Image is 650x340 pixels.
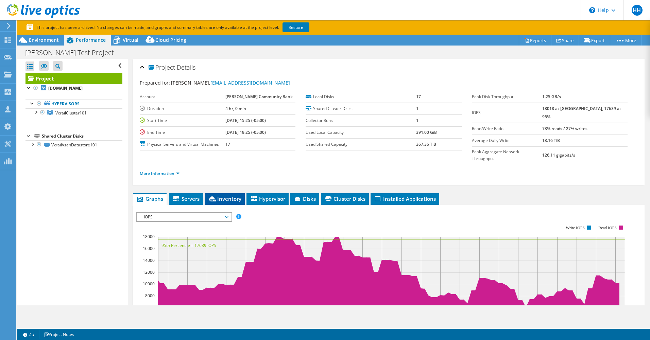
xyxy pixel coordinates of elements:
[225,106,246,111] b: 4 hr, 0 min
[306,141,416,148] label: Used Shared Capacity
[76,37,106,43] span: Performance
[374,195,436,202] span: Installed Applications
[472,109,543,116] label: IOPS
[177,63,195,71] span: Details
[18,330,39,339] a: 2
[306,105,416,112] label: Shared Cluster Disks
[416,106,418,111] b: 1
[140,79,170,86] label: Prepared for:
[39,330,79,339] a: Project Notes
[123,37,138,43] span: Virtual
[416,129,437,135] b: 391.00 GiB
[416,141,436,147] b: 367.36 TiB
[140,213,228,221] span: IOPS
[172,195,200,202] span: Servers
[579,35,610,46] a: Export
[29,37,59,43] span: Environment
[48,85,83,91] b: [DOMAIN_NAME]
[250,195,285,202] span: Hypervisor
[324,195,365,202] span: Cluster Disks
[27,24,360,31] p: This project has been archived. No changes can be made, and graphs and summary tables are only av...
[25,108,122,117] a: VxrailCluster101
[145,305,155,310] text: 6000
[598,226,617,230] text: Read IOPS
[42,132,122,140] div: Shared Cluster Disks
[542,106,621,120] b: 18018 at [GEOGRAPHIC_DATA], 17639 at 95%
[171,79,290,86] span: [PERSON_NAME],
[22,49,124,56] h1: [PERSON_NAME] Test Project
[155,37,186,43] span: Cloud Pricing
[55,110,87,116] span: VxrailCluster101
[210,79,290,86] a: [EMAIL_ADDRESS][DOMAIN_NAME]
[632,5,643,16] span: HH
[140,93,226,100] label: Account
[306,129,416,136] label: Used Local Capacity
[542,152,575,158] b: 126.11 gigabits/s
[225,94,293,100] b: [PERSON_NAME] Community Bank
[416,94,421,100] b: 17
[542,94,561,100] b: 1.25 GB/s
[25,73,122,84] a: Project
[25,140,122,149] a: VxrailVsanDatastore101
[472,93,543,100] label: Peak Disk Throughput
[225,141,230,147] b: 17
[589,7,595,13] svg: \n
[294,195,316,202] span: Disks
[283,22,309,32] a: Restore
[306,117,416,124] label: Collector Runs
[143,281,155,287] text: 10000
[610,35,642,46] a: More
[140,171,179,176] a: More Information
[140,105,226,112] label: Duration
[225,129,266,135] b: [DATE] 19:25 (-05:00)
[143,257,155,263] text: 14000
[149,64,175,71] span: Project
[416,118,418,123] b: 1
[140,141,226,148] label: Physical Servers and Virtual Machines
[140,117,226,124] label: Start Time
[542,138,560,143] b: 13.16 TiB
[136,195,163,202] span: Graphs
[25,100,122,108] a: Hypervisors
[145,293,155,299] text: 8000
[161,243,216,248] text: 95th Percentile = 17639 IOPS
[143,269,155,275] text: 12000
[25,84,122,93] a: [DOMAIN_NAME]
[472,137,543,144] label: Average Daily Write
[519,35,551,46] a: Reports
[143,234,155,239] text: 18000
[225,118,266,123] b: [DATE] 15:25 (-05:00)
[208,195,241,202] span: Inventory
[140,129,226,136] label: End Time
[566,226,585,230] text: Write IOPS
[551,35,579,46] a: Share
[472,148,543,162] label: Peak Aggregate Network Throughput
[306,93,416,100] label: Local Disks
[472,125,543,132] label: Read/Write Ratio
[143,246,155,251] text: 16000
[542,126,587,131] b: 73% reads / 27% writes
